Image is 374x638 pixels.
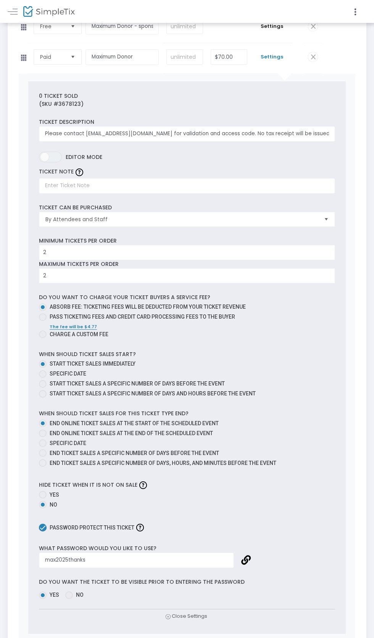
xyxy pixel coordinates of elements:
span: Yes [47,491,59,499]
span: Editor mode [66,152,102,162]
span: End online ticket sales at the end of the scheduled event [50,430,213,436]
input: Price [211,50,247,64]
span: Pass ticketing fees and credit card processing fees to the buyer [47,313,235,321]
label: Hide ticket when it is not on sale [39,479,149,491]
span: Start ticket sales immediately [50,361,135,367]
input: Enter a password [39,552,234,568]
label: Do you want to charge your ticket buyers a service fee? [39,293,210,301]
button: Select [321,212,332,227]
span: End ticket sales a specific number of days, hours, and minutes before the event [50,460,276,466]
input: unlimited [167,19,202,34]
img: question-mark [139,481,147,489]
img: question-mark [76,168,83,176]
span: Specific Date [50,440,86,446]
input: unlimited [167,50,202,64]
label: When should ticket sales for this ticket type end? [39,410,189,418]
span: End online ticket sales at the start of the scheduled event [50,420,219,426]
span: Yes [47,591,59,599]
span: Charge a custom fee [47,330,108,338]
span: Absorb fee: Ticketing fees will be deducted from your ticket revenue [50,304,246,310]
span: Start ticket sales a specific number of days and hours before the event [50,390,256,397]
span: Free [40,23,64,30]
label: 0 Ticket sold [39,92,78,100]
input: Enter ticket description [39,126,335,142]
label: When should ticket sales start? [39,350,136,358]
label: TICKET NOTE [39,168,74,176]
span: No [47,501,57,509]
label: Ticket can be purchased [39,204,112,212]
span: Settings [255,23,289,30]
label: Do you want the ticket to be visible prior to entering the password [39,578,245,586]
span: Settings [255,53,289,61]
button: Select [68,19,78,34]
input: Enter a ticket type name. e.g. General Admission [85,19,159,34]
span: Close Settings [166,612,207,620]
img: question-mark [136,524,144,531]
span: Password protect this ticket [50,523,134,532]
span: Specific Date [50,371,86,377]
label: (SKU #3678123) [39,100,84,108]
span: End ticket sales a specific number of days before the event [50,450,219,456]
input: Enter a ticket type name. e.g. General Admission [85,49,159,65]
input: Enter Ticket Note [39,178,335,194]
label: Minimum tickets per order [39,237,117,245]
label: What Password would you like to use? [39,544,156,552]
span: By Attendees and Staff [45,215,318,223]
span: The fee will be $4.77 [50,324,97,330]
button: Select [68,50,78,64]
span: Paid [40,53,64,61]
span: No [73,591,84,599]
span: Start ticket sales a specific number of days before the event [50,381,225,387]
label: Maximum tickets per order [39,260,119,268]
label: Ticket Description [39,118,94,126]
